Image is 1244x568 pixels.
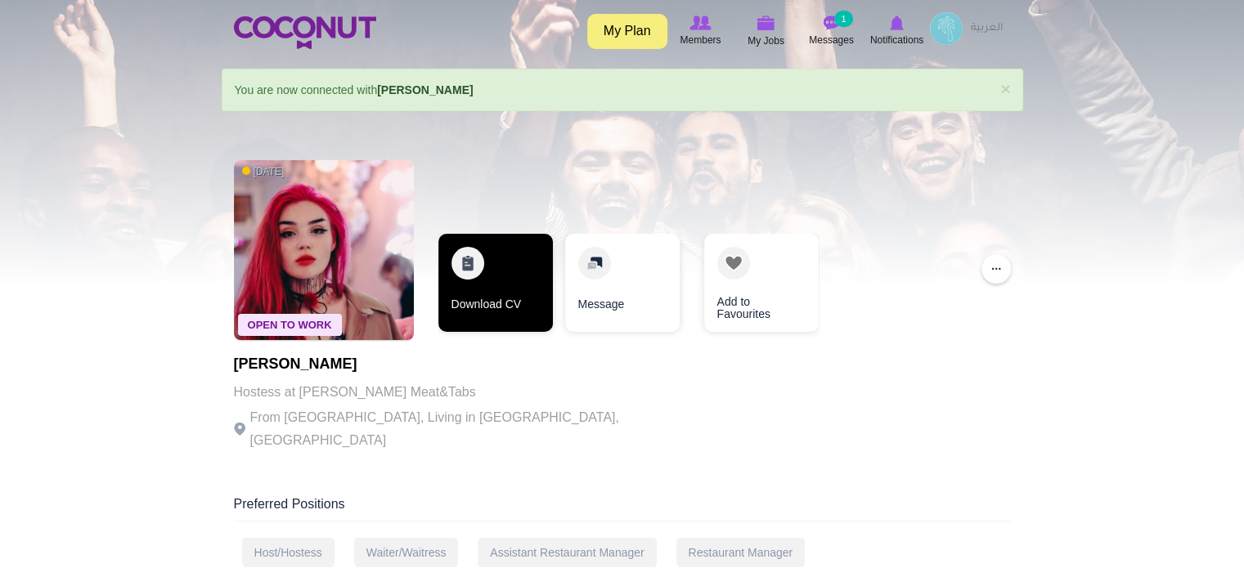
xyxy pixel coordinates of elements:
[824,16,840,30] img: Messages
[748,33,784,49] span: My Jobs
[242,165,285,179] span: [DATE]
[689,16,711,30] img: Browse Members
[438,234,553,340] div: 1 / 3
[668,12,734,50] a: Browse Members Members
[377,83,473,96] a: [PERSON_NAME]
[676,538,806,567] div: Restaurant Manager
[234,406,684,452] p: From [GEOGRAPHIC_DATA], Living in [GEOGRAPHIC_DATA], [GEOGRAPHIC_DATA]
[565,234,680,332] a: Message
[865,12,930,50] a: Notifications Notifications
[242,538,335,567] div: Host/Hostess
[1000,80,1010,97] a: ×
[222,69,1023,111] div: You are now connected with
[680,32,721,48] span: Members
[734,12,799,51] a: My Jobs My Jobs
[478,538,656,567] div: Assistant Restaurant Manager
[565,234,680,340] div: 2 / 3
[809,32,854,48] span: Messages
[834,11,852,27] small: 1
[799,12,865,50] a: Messages Messages 1
[870,32,923,48] span: Notifications
[890,16,904,30] img: Notifications
[234,495,1011,521] div: Preferred Positions
[234,356,684,373] h1: [PERSON_NAME]
[692,234,806,340] div: 3 / 3
[354,538,459,567] div: Waiter/Waitress
[438,234,553,332] a: Download CV
[757,16,775,30] img: My Jobs
[238,314,342,336] span: Open To Work
[963,12,1011,45] a: العربية
[234,381,684,404] p: Hostess at [PERSON_NAME] Meat&Tabs
[234,16,376,49] img: Home
[704,234,819,332] a: Add to Favourites
[981,254,1011,284] button: ...
[587,14,667,49] a: My Plan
